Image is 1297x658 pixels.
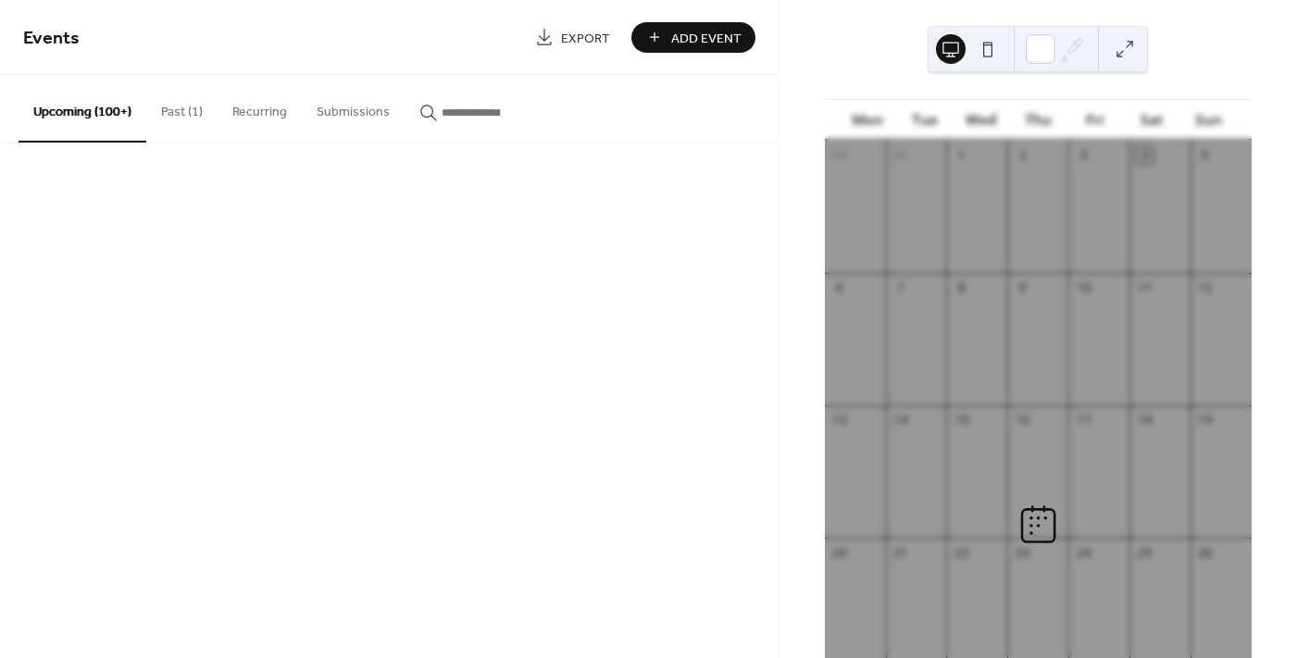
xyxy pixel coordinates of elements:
[896,100,953,140] div: Tue
[1015,147,1031,164] div: 2
[892,147,909,164] div: 30
[1075,147,1091,164] div: 3
[1075,412,1091,428] div: 17
[954,147,970,164] div: 1
[1136,412,1153,428] div: 18
[1197,412,1214,428] div: 19
[1197,544,1214,561] div: 26
[1075,544,1091,561] div: 24
[1066,100,1123,140] div: Fri
[146,75,218,141] button: Past (1)
[831,544,848,561] div: 20
[1136,544,1153,561] div: 25
[671,29,742,48] span: Add Event
[954,412,970,428] div: 15
[561,29,610,48] span: Export
[892,412,909,428] div: 14
[1123,100,1179,140] div: Sat
[1075,279,1091,296] div: 10
[831,412,848,428] div: 13
[218,75,302,141] button: Recurring
[892,544,909,561] div: 21
[1015,544,1031,561] div: 23
[302,75,405,141] button: Submissions
[631,22,755,53] button: Add Event
[954,279,970,296] div: 8
[1197,147,1214,164] div: 5
[831,147,848,164] div: 29
[892,279,909,296] div: 7
[1197,279,1214,296] div: 12
[831,279,848,296] div: 6
[1010,100,1066,140] div: Thu
[1136,147,1153,164] div: 4
[1180,100,1237,140] div: Sun
[954,544,970,561] div: 22
[1015,279,1031,296] div: 9
[19,75,146,143] button: Upcoming (100+)
[1136,279,1153,296] div: 11
[23,20,80,56] span: Events
[953,100,1009,140] div: Wed
[521,22,624,53] a: Export
[1015,412,1031,428] div: 16
[840,100,896,140] div: Mon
